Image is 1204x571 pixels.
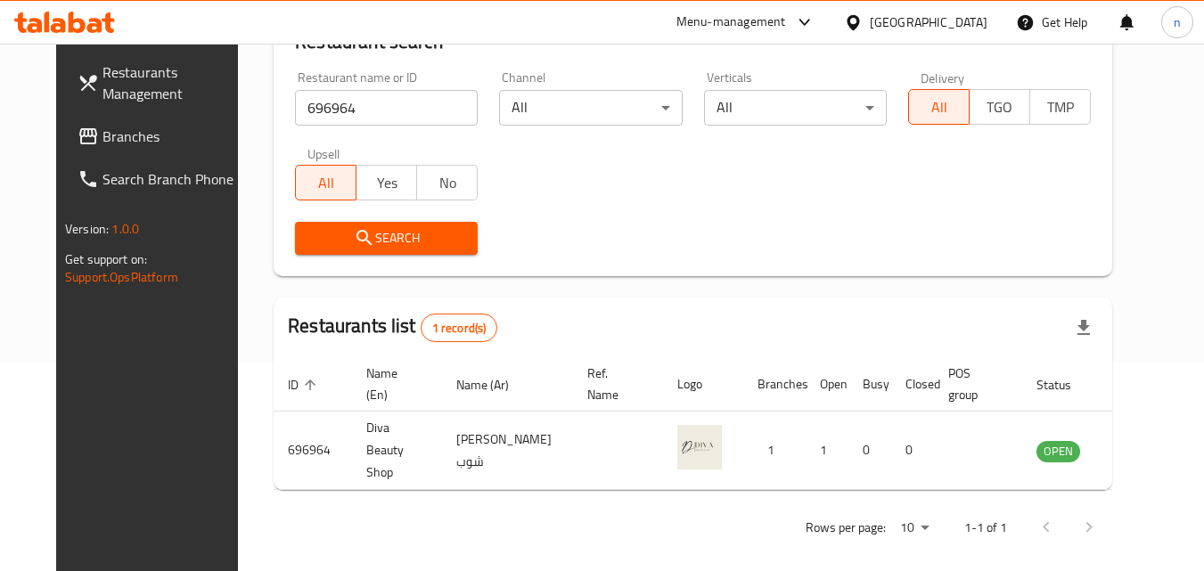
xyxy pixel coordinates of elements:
a: Restaurants Management [63,51,258,115]
span: POS group [948,363,1001,405]
div: Export file [1062,306,1105,349]
span: Status [1036,374,1094,396]
input: Search for restaurant name or ID.. [295,90,478,126]
span: Search [309,227,463,249]
td: 0 [848,412,891,490]
span: Branches [102,126,243,147]
span: Yes [364,170,410,196]
span: ID [288,374,322,396]
img: Diva Beauty Shop [677,425,722,469]
div: [GEOGRAPHIC_DATA] [870,12,987,32]
h2: Restaurants list [288,313,497,342]
a: Search Branch Phone [63,158,258,200]
th: Open [806,357,848,412]
span: Get support on: [65,248,147,271]
h2: Restaurant search [295,29,1091,55]
div: Menu-management [676,12,786,33]
p: 1-1 of 1 [964,517,1007,539]
td: 696964 [274,412,352,490]
button: No [416,165,478,200]
span: Search Branch Phone [102,168,243,190]
td: 0 [891,412,934,490]
span: OPEN [1036,441,1080,461]
button: Search [295,222,478,255]
div: Total records count [421,314,498,342]
td: Diva Beauty Shop [352,412,442,490]
th: Logo [663,357,743,412]
span: No [424,170,471,196]
span: n [1174,12,1181,32]
button: Yes [356,165,417,200]
span: Restaurants Management [102,61,243,104]
div: OPEN [1036,441,1080,462]
td: 1 [743,412,806,490]
span: Version: [65,217,109,241]
table: enhanced table [274,357,1177,490]
th: Busy [848,357,891,412]
th: Closed [891,357,934,412]
span: 1 record(s) [422,320,497,337]
span: Ref. Name [587,363,642,405]
div: Rows per page: [893,515,936,542]
span: 1.0.0 [111,217,139,241]
button: TMP [1029,89,1091,125]
td: [PERSON_NAME] شوب [442,412,573,490]
td: 1 [806,412,848,490]
div: All [704,90,887,126]
th: Branches [743,357,806,412]
span: TGO [977,94,1023,120]
button: All [908,89,970,125]
span: All [916,94,962,120]
a: Support.OpsPlatform [65,265,178,289]
span: Name (En) [366,363,421,405]
label: Delivery [921,71,965,84]
span: Name (Ar) [456,374,532,396]
span: TMP [1037,94,1084,120]
label: Upsell [307,147,340,159]
p: Rows per page: [806,517,886,539]
button: All [295,165,356,200]
span: All [303,170,349,196]
button: TGO [969,89,1030,125]
div: All [499,90,682,126]
a: Branches [63,115,258,158]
